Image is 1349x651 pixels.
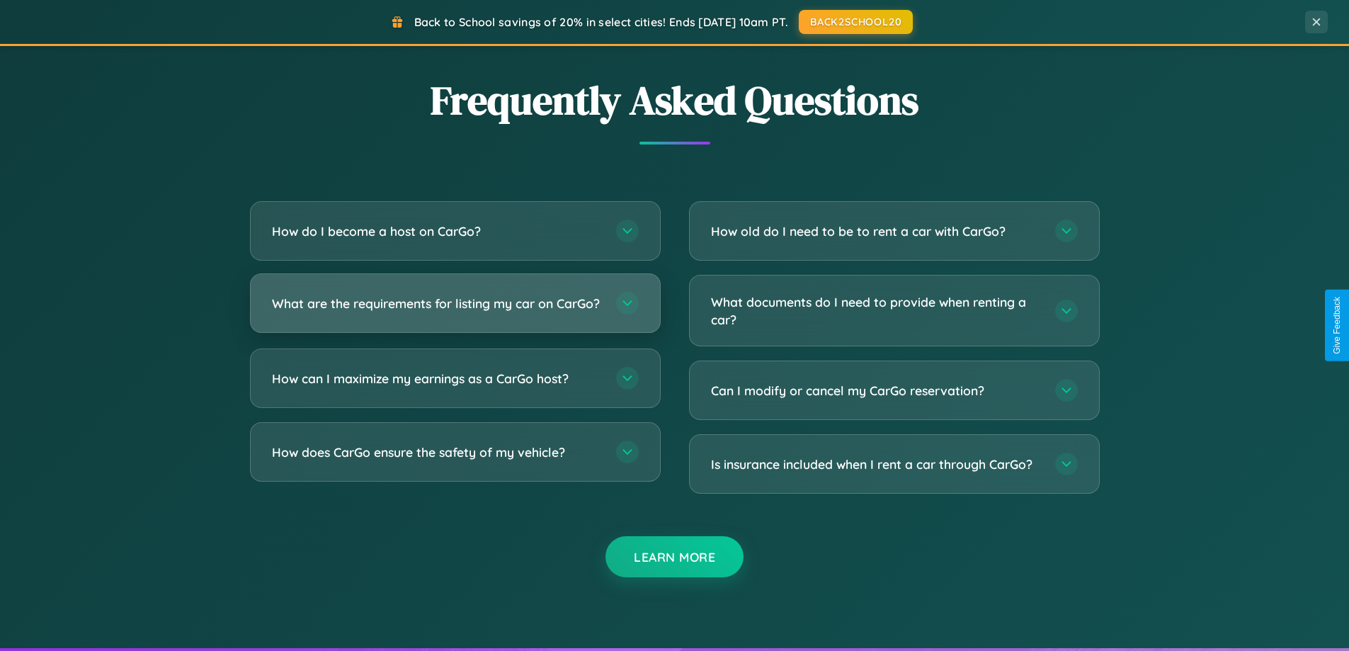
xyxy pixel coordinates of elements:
[272,295,602,312] h3: What are the requirements for listing my car on CarGo?
[250,73,1100,128] h2: Frequently Asked Questions
[711,382,1041,400] h3: Can I modify or cancel my CarGo reservation?
[605,536,744,577] button: Learn More
[414,15,788,29] span: Back to School savings of 20% in select cities! Ends [DATE] 10am PT.
[711,293,1041,328] h3: What documents do I need to provide when renting a car?
[272,370,602,387] h3: How can I maximize my earnings as a CarGo host?
[1332,297,1342,354] div: Give Feedback
[711,455,1041,473] h3: Is insurance included when I rent a car through CarGo?
[711,222,1041,240] h3: How old do I need to be to rent a car with CarGo?
[272,222,602,240] h3: How do I become a host on CarGo?
[799,10,913,34] button: BACK2SCHOOL20
[272,443,602,461] h3: How does CarGo ensure the safety of my vehicle?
